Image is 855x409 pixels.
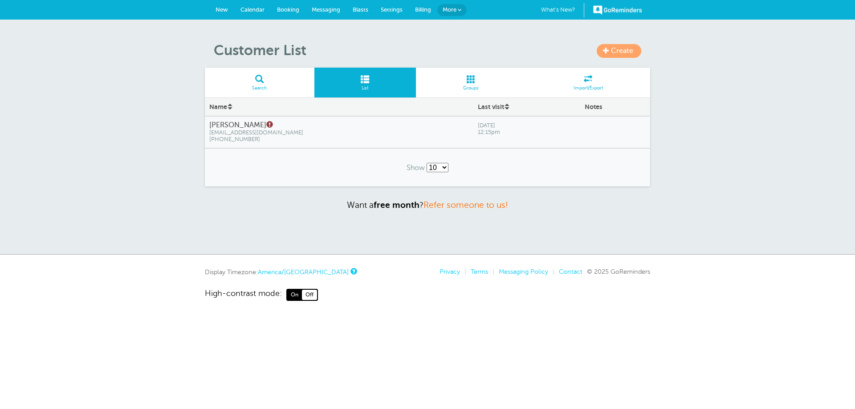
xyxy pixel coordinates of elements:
li: | [548,268,554,275]
p: Want a ? [205,200,650,210]
a: America/[GEOGRAPHIC_DATA] [258,268,349,275]
li: | [488,268,494,275]
span: New [216,6,228,13]
a: Privacy [440,268,460,275]
a: What's New? [541,3,584,17]
a: [PERSON_NAME] [EMAIL_ADDRESS][DOMAIN_NAME] [PHONE_NUMBER] [DATE] 12:15pm [205,117,650,148]
span: Search [209,85,310,91]
strong: free month [374,200,419,210]
a: Groups [416,68,526,97]
a: Name [209,103,233,110]
span: Billing [415,6,431,13]
span: More [443,6,456,13]
li: | [460,268,466,275]
span: Messaging [312,6,340,13]
span: On [287,290,302,300]
span: Import/Export [530,85,646,91]
span: © 2025 GoReminders [587,268,650,275]
a: More [437,4,467,16]
span: Create [611,47,633,55]
h4: [PERSON_NAME] [209,121,469,130]
span: Blasts [353,6,368,13]
a: Search [205,68,314,97]
div: Notes [580,99,650,115]
span: Off [302,290,317,300]
span: Show [407,164,425,172]
span: Booking [277,6,299,13]
span: This customer unsubscribed from reminders. [266,121,272,127]
span: [DATE] [478,122,576,129]
a: Contact [559,268,582,275]
a: This is the timezone being used to display dates and times to you on this device. Click the timez... [350,268,356,274]
span: [EMAIL_ADDRESS][DOMAIN_NAME] [209,130,469,136]
span: [PHONE_NUMBER] [209,136,469,143]
a: Terms [471,268,488,275]
h1: Customer List [214,42,650,59]
span: Groups [420,85,522,91]
a: Create [597,44,641,58]
span: Settings [381,6,403,13]
span: High-contrast mode: [205,289,282,300]
span: Calendar [240,6,265,13]
span: List [319,85,411,91]
a: High-contrast mode: On Off [205,289,650,300]
span: 12:15pm [478,129,576,136]
a: Last visit [478,103,510,110]
a: Import/Export [526,68,650,97]
div: Display Timezone: [205,268,356,276]
a: Refer someone to us! [423,200,508,210]
a: Messaging Policy [499,268,548,275]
